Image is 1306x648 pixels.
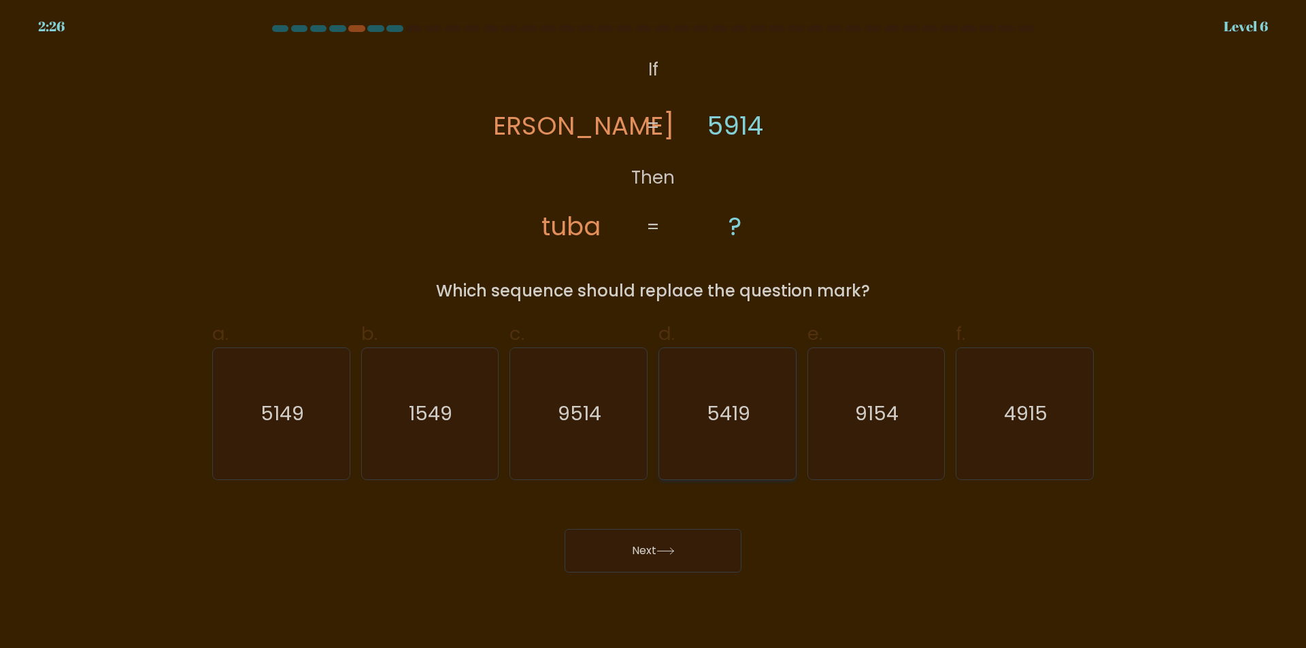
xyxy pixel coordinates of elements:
span: c. [509,320,524,347]
text: 9514 [558,400,602,428]
span: f. [956,320,965,347]
span: d. [658,320,675,347]
span: a. [212,320,229,347]
text: 1549 [409,400,453,428]
tspan: 5914 [707,108,763,143]
tspan: If [648,57,658,82]
tspan: = [646,114,660,139]
tspan: Then [631,165,675,190]
div: Level 6 [1224,16,1268,37]
div: Which sequence should replace the question mark? [220,279,1086,303]
tspan: ? [729,209,741,244]
tspan: [PERSON_NAME] [467,108,674,143]
button: Next [565,529,741,573]
text: 4915 [1005,400,1048,428]
text: 5149 [261,400,304,428]
tspan: = [646,215,660,239]
span: b. [361,320,378,347]
svg: @import url('[URL][DOMAIN_NAME]); [495,52,811,246]
text: 9154 [856,400,899,428]
tspan: tuba [541,209,601,244]
div: 2:26 [38,16,65,37]
span: e. [807,320,822,347]
text: 5419 [707,400,750,428]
